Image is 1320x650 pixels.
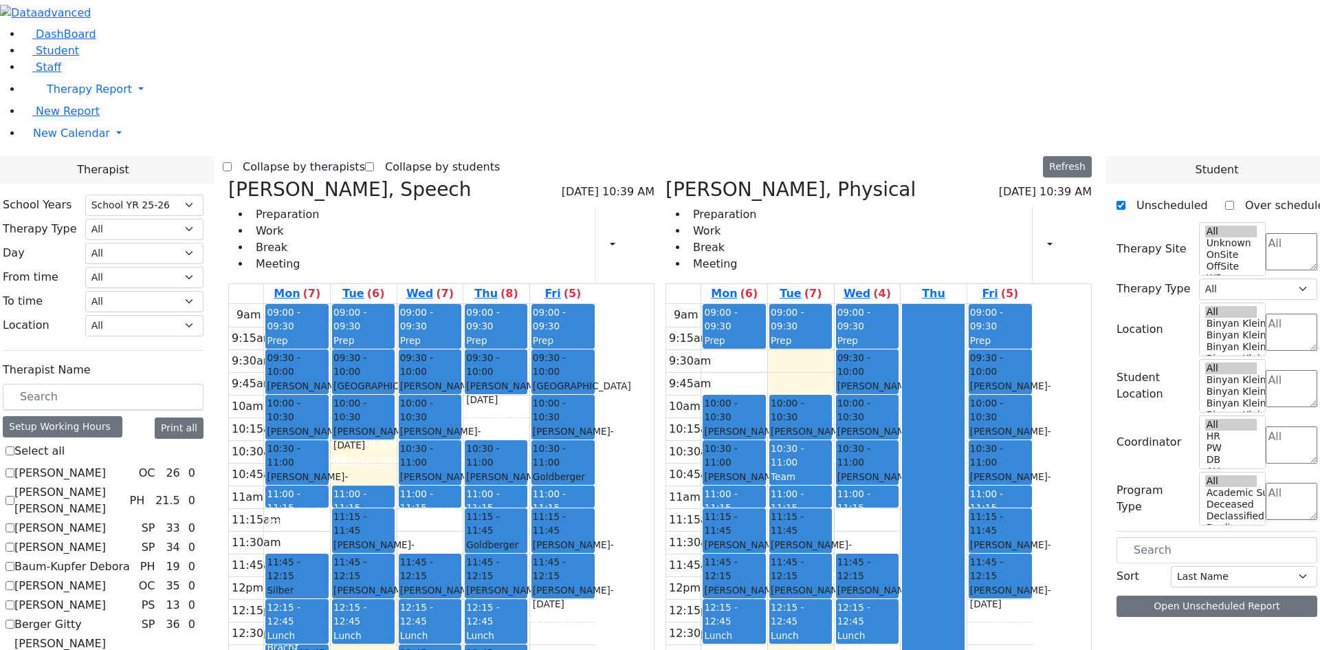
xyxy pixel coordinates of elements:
option: Binyan Klein 2 [1205,409,1257,421]
span: 10:30 - 11:00 [400,442,460,470]
div: 10am [666,398,703,415]
span: 10:30 - 11:00 [837,442,897,470]
div: [PERSON_NAME] [970,379,1031,407]
a: September 12, 2025 [979,284,1021,303]
div: [PERSON_NAME] [704,538,764,566]
label: Location [1116,321,1163,338]
span: 09:00 - 09:30 [466,307,499,332]
div: 19 [163,559,182,575]
div: [PERSON_NAME] [466,409,526,422]
div: [PERSON_NAME] [333,454,393,468]
div: 35 [163,578,182,594]
span: 09:30 - 10:00 [837,351,897,379]
div: PH [135,559,161,575]
div: [PERSON_NAME] [970,424,1031,453]
div: Prep [333,334,393,347]
label: To time [3,293,43,310]
div: [PERSON_NAME] [333,538,393,566]
div: 0 [186,520,198,537]
span: 09:00 - 09:30 [400,307,433,332]
option: Binyan Klein 3 [1205,398,1257,409]
span: 09:30 - 10:00 [970,351,1031,379]
option: All [1205,419,1257,431]
a: New Calendar [22,120,1320,147]
span: 11:00 - 11:15 [771,488,804,513]
div: [PERSON_NAME] [333,583,393,611]
span: 11:15 - 11:45 [333,510,393,538]
span: 11:00 - 11:15 [400,488,433,513]
span: 09:00 - 09:30 [837,307,870,332]
div: 11:15am [229,512,284,528]
option: Binyan Klein 4 [1205,386,1257,398]
li: Work [250,223,319,239]
div: [PERSON_NAME] [466,583,526,611]
span: [GEOGRAPHIC_DATA] [533,379,631,393]
div: Prep [771,334,830,347]
div: 11am [229,489,266,506]
span: 12:15 - 12:45 [704,602,737,627]
div: SP [136,616,161,633]
div: 10:15am [229,421,284,437]
div: [PERSON_NAME] [970,538,1031,566]
div: OC [133,465,161,481]
span: 09:30 - 10:00 [400,351,460,379]
div: [PERSON_NAME] [970,613,1031,627]
span: 09:00 - 09:30 [771,307,804,332]
textarea: Search [1266,426,1317,464]
span: 09:30 - 10:00 [466,351,526,379]
span: Student [36,44,79,57]
div: 10:15am [666,421,721,437]
a: DashBoard [22,28,96,41]
span: - [DATE] [533,539,614,564]
option: Declassified [1205,510,1257,522]
label: (7) [804,285,822,302]
span: 11:15 - 11:45 [970,510,1031,538]
option: All [1205,475,1257,487]
div: 10:45am [229,466,284,483]
div: Silber Esther [267,583,327,625]
option: WP [1205,272,1257,284]
a: Staff [22,61,61,74]
span: 10:00 - 10:30 [837,396,897,424]
a: September 10, 2025 [841,284,894,303]
div: SP [136,539,161,556]
option: Binyan Klein 5 [1205,318,1257,329]
label: Student Location [1116,369,1191,402]
div: Lunch [400,629,460,642]
span: 10:00 - 10:30 [400,396,460,424]
span: 11:45 - 12:15 [267,555,327,583]
div: Setup Working Hours [3,416,122,437]
label: School Years [3,197,71,213]
textarea: Search [1266,233,1317,270]
label: Unscheduled [1125,195,1208,217]
div: [PERSON_NAME] [771,424,830,453]
label: Program Type [1116,482,1191,515]
div: Lebovits Zalmen [333,393,393,435]
span: 10:30 - 11:00 [970,442,1031,470]
div: 9:45am [666,376,714,392]
label: [PERSON_NAME] [14,539,106,556]
div: Prep [466,334,526,347]
label: Therapy Site [1116,241,1187,257]
label: (7) [436,285,454,302]
label: (6) [740,285,758,302]
span: 09:00 - 09:30 [704,307,737,332]
div: [PERSON_NAME] [533,424,593,453]
div: [PERSON_NAME] [533,538,593,566]
span: 09:30 - 10:00 [333,351,393,379]
span: 12:15 - 12:45 [837,602,870,627]
div: 11:45am [666,557,721,574]
label: [PERSON_NAME] [PERSON_NAME] [14,484,124,517]
input: Search [3,384,203,410]
span: 11:00 - 11:15 [704,488,737,513]
div: [PERSON_NAME] [970,583,1031,611]
label: (5) [564,285,582,302]
div: [PERSON_NAME] [400,583,460,611]
div: Prep [837,515,897,529]
div: Lebovits Zalmen [533,393,593,435]
a: September 8, 2025 [271,284,323,303]
div: [PERSON_NAME] [466,379,526,407]
label: Select all [14,443,65,459]
div: [PERSON_NAME] [837,583,897,611]
li: Meeting [250,256,319,272]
